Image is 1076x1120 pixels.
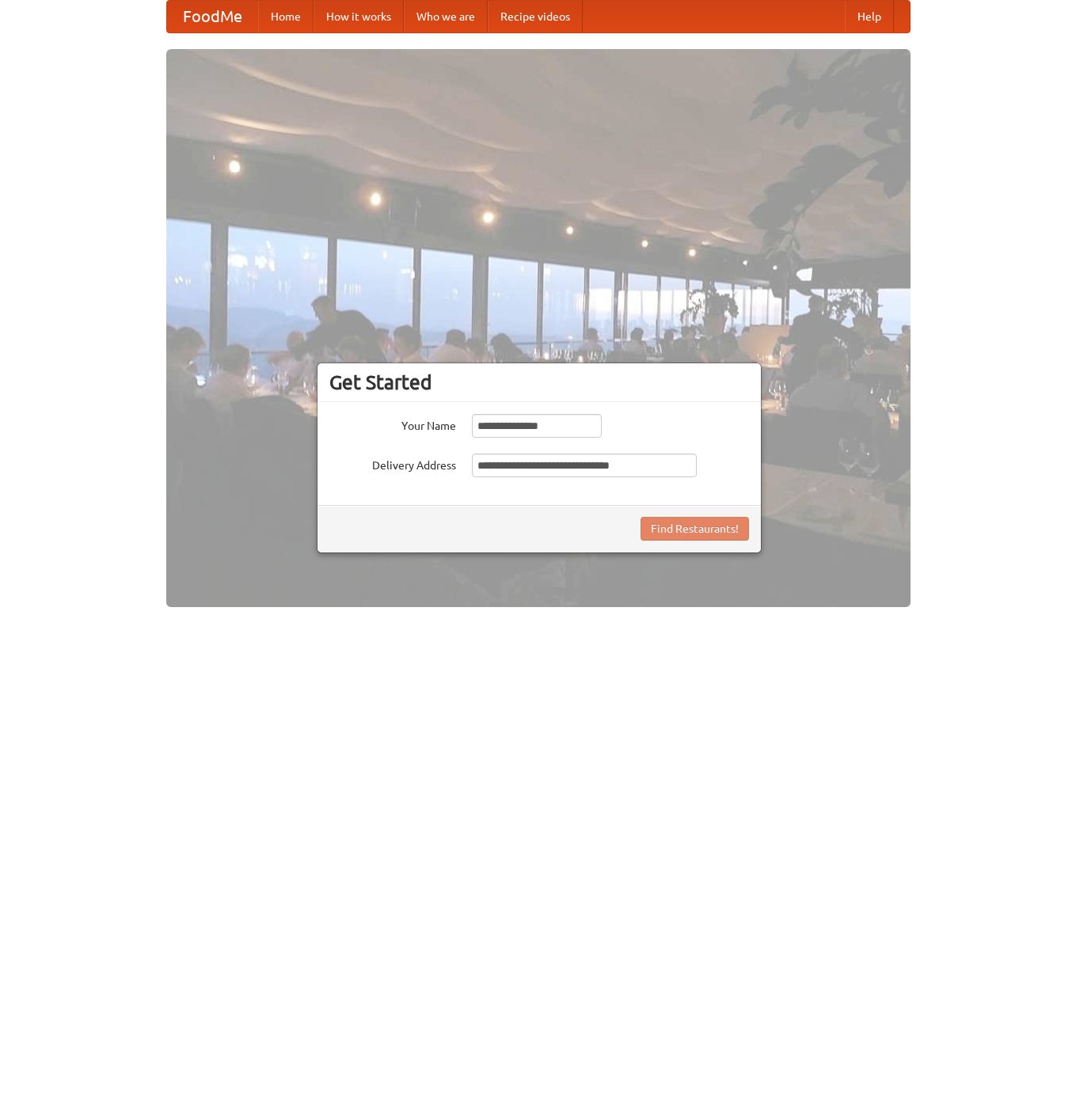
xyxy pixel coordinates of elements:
[641,517,749,541] button: Find Restaurants!
[167,1,258,32] a: FoodMe
[404,1,488,32] a: Who we are
[329,454,456,473] label: Delivery Address
[329,370,749,394] h3: Get Started
[845,1,894,32] a: Help
[488,1,583,32] a: Recipe videos
[329,414,456,434] label: Your Name
[314,1,404,32] a: How it works
[258,1,314,32] a: Home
